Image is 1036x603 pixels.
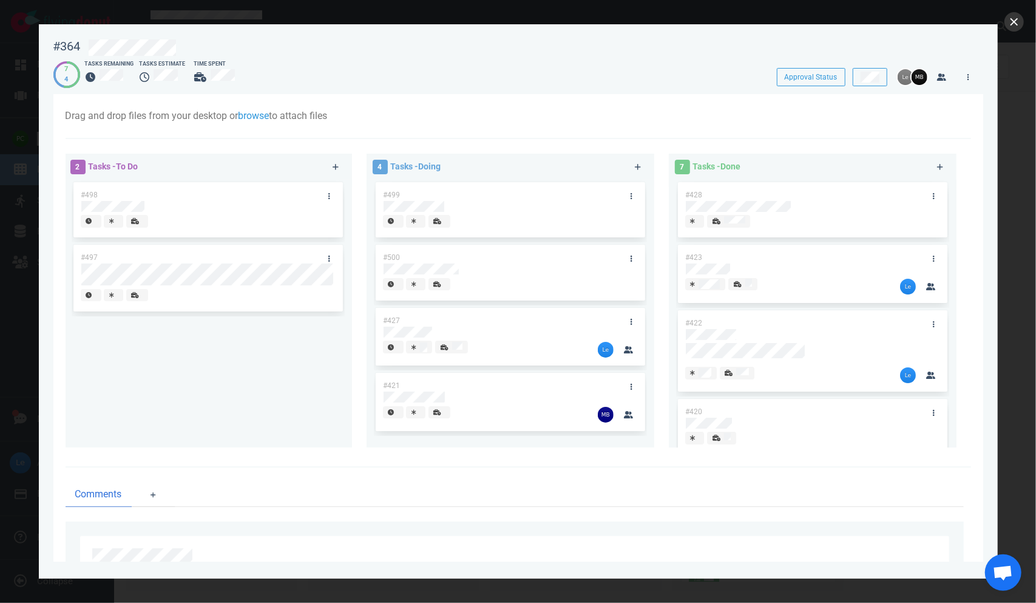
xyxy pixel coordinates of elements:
[391,162,441,171] span: Tasks - Doing
[685,253,702,262] span: #423
[65,75,69,85] div: 4
[598,342,614,358] img: 26
[269,110,328,121] span: to attach files
[89,162,138,171] span: Tasks - To Do
[66,110,239,121] span: Drag and drop files from your desktop or
[598,407,614,423] img: 26
[81,191,98,199] span: #498
[685,319,702,327] span: #422
[194,60,246,69] div: Time Spent
[75,487,122,502] span: Comments
[85,60,135,69] div: Tasks Remaining
[383,316,400,325] span: #427
[53,39,81,54] div: #364
[239,110,269,121] a: browse
[912,69,927,85] img: 26
[383,191,400,199] span: #499
[383,253,400,262] span: #500
[693,162,741,171] span: Tasks - Done
[373,160,388,174] span: 4
[70,160,86,174] span: 2
[777,68,845,86] button: Approval Status
[685,191,702,199] span: #428
[81,253,98,262] span: #497
[1004,12,1024,32] button: close
[985,554,1021,591] div: Open de chat
[685,407,702,416] span: #420
[383,381,400,390] span: #421
[898,69,913,85] img: 26
[675,160,690,174] span: 7
[900,367,916,383] img: 26
[900,279,916,295] img: 26
[65,64,69,75] div: 7
[139,60,189,69] div: Tasks Estimate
